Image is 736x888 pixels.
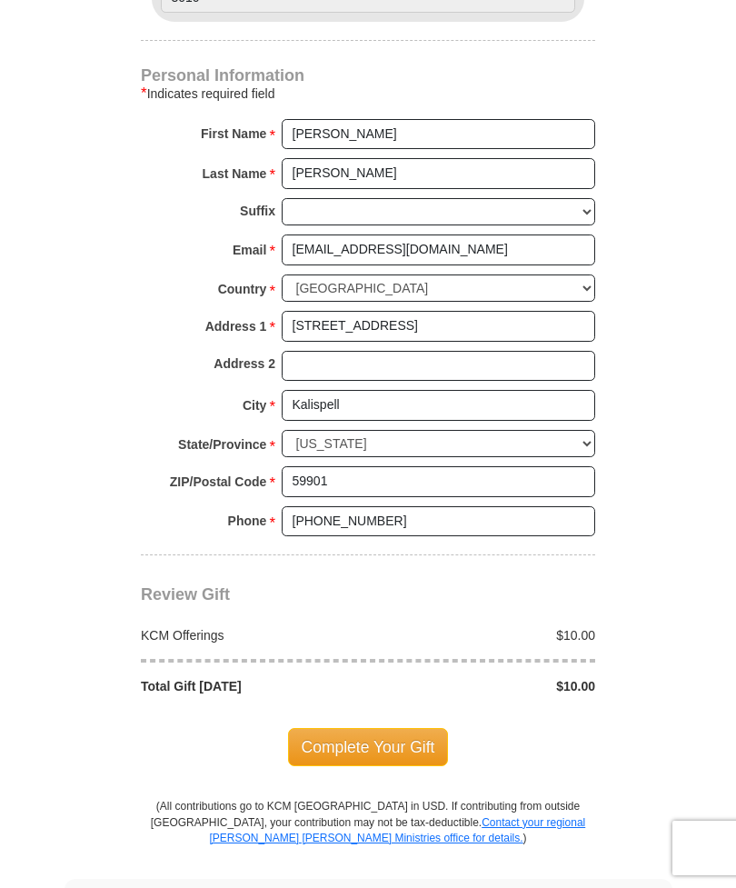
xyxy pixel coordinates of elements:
strong: First Name [201,121,266,146]
span: Review Gift [141,585,230,604]
strong: City [243,393,266,418]
div: $10.00 [368,626,605,644]
strong: Address 2 [214,351,275,376]
strong: Address 1 [205,314,267,339]
div: $10.00 [368,677,605,695]
strong: Country [218,276,267,302]
strong: Phone [228,508,267,534]
div: Indicates required field [141,83,595,105]
h4: Personal Information [141,68,595,83]
strong: Email [233,237,266,263]
strong: ZIP/Postal Code [170,469,267,494]
div: KCM Offerings [132,626,369,644]
div: Total Gift [DATE] [132,677,369,695]
span: Complete Your Gift [288,728,449,766]
strong: Last Name [203,161,267,186]
strong: Suffix [240,198,275,224]
a: Contact your regional [PERSON_NAME] [PERSON_NAME] Ministries office for details. [209,816,585,844]
strong: State/Province [178,432,266,457]
p: (All contributions go to KCM [GEOGRAPHIC_DATA] in USD. If contributing from outside [GEOGRAPHIC_D... [150,799,586,878]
